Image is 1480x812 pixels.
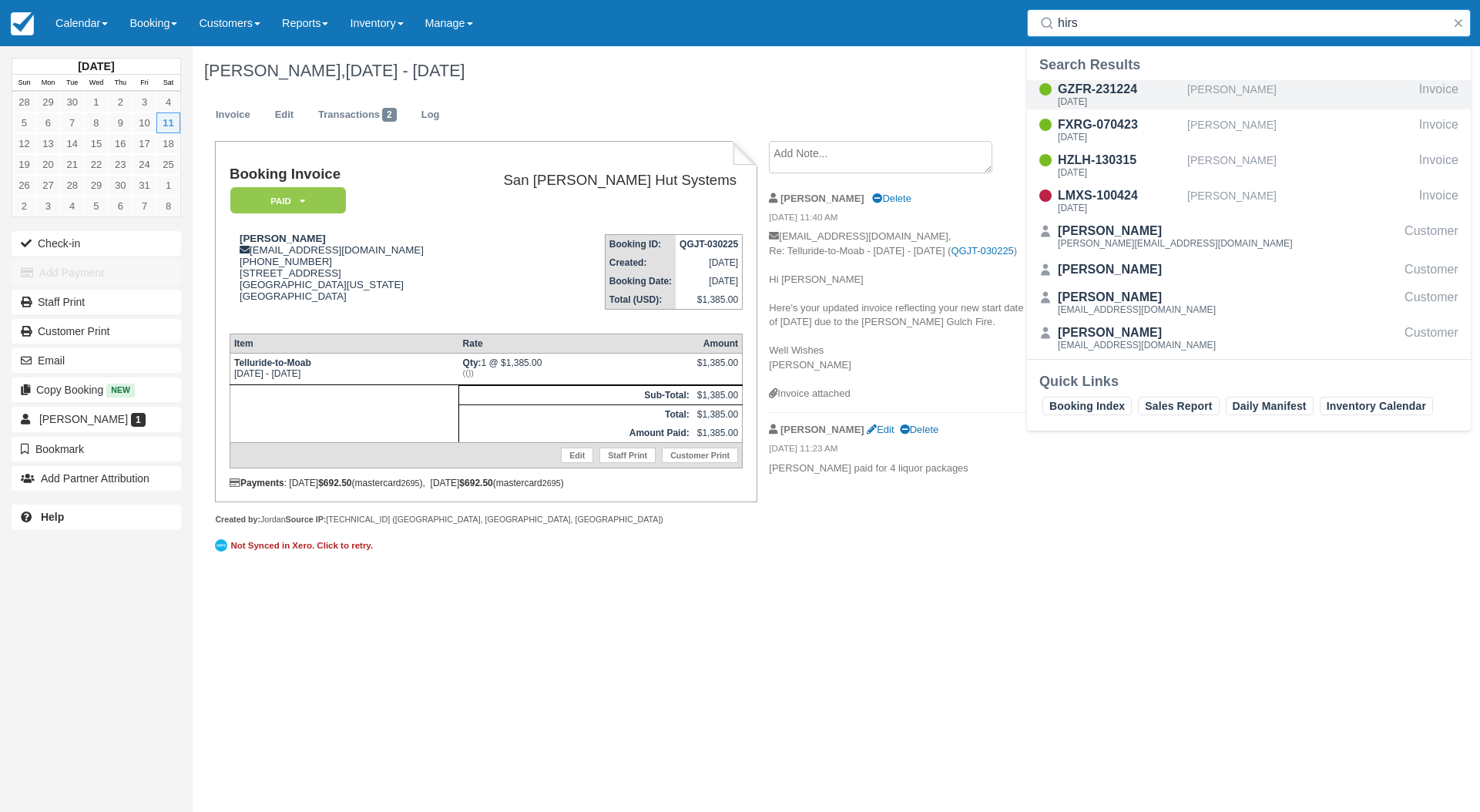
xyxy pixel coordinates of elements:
th: Sun [12,75,36,92]
div: [DATE] [1058,168,1181,177]
a: 1 [84,92,108,112]
a: Booking Index [1042,397,1132,415]
button: Bookmark [12,437,181,461]
div: [EMAIL_ADDRESS][DOMAIN_NAME] [1058,341,1216,350]
strong: $692.50 [318,478,351,488]
a: Customer Print [662,448,738,463]
button: Add Payment [12,260,181,285]
th: Tue [60,75,84,92]
div: [PERSON_NAME] [1058,260,1181,279]
a: Customer Print [12,319,181,344]
div: Invoice [1419,116,1458,145]
td: $1,385.00 [693,385,743,404]
td: [DATE] [676,272,743,290]
span: [PERSON_NAME] [39,413,128,425]
div: GZFR-231224 [1058,80,1181,99]
a: 14 [60,133,84,154]
a: 16 [109,133,133,154]
a: Sales Report [1138,397,1219,415]
em: Paid [230,187,346,214]
a: 29 [36,92,60,112]
a: Transactions2 [307,100,408,130]
td: [DATE] - [DATE] [230,353,458,384]
small: 2695 [401,478,420,488]
div: Invoice attached [769,387,1029,401]
a: 6 [109,196,133,216]
button: Check-in [12,231,181,256]
a: [PERSON_NAME][EMAIL_ADDRESS][DOMAIN_NAME]Customer [1027,324,1471,353]
img: checkfront-main-nav-mini-logo.png [11,12,34,35]
a: 28 [12,92,36,112]
a: 24 [133,154,156,175]
div: [DATE] [1058,133,1181,142]
a: 12 [12,133,36,154]
th: Total: [459,404,693,424]
a: 30 [60,92,84,112]
a: Delete [872,193,911,204]
a: 9 [109,112,133,133]
a: 31 [133,175,156,196]
div: Customer [1404,222,1458,251]
div: Customer [1404,288,1458,317]
a: Invoice [204,100,262,130]
a: 15 [84,133,108,154]
strong: Payments [230,478,284,488]
button: Email [12,348,181,373]
a: FXRG-070423[DATE][PERSON_NAME]Invoice [1027,116,1471,145]
a: [PERSON_NAME] 1 [12,407,181,431]
th: Booking Date: [605,272,676,290]
div: LMXS-100424 [1058,186,1181,205]
th: Thu [109,75,133,92]
a: Not Synced in Xero. Click to retry. [215,537,377,554]
a: [PERSON_NAME][PERSON_NAME][EMAIL_ADDRESS][DOMAIN_NAME]Customer [1027,222,1471,251]
a: Paid [230,186,341,215]
div: HZLH-130315 [1058,151,1181,169]
a: Edit [561,448,593,463]
a: 28 [60,175,84,196]
a: Help [12,505,181,529]
div: [DATE] [1058,97,1181,106]
div: [PERSON_NAME][EMAIL_ADDRESS][DOMAIN_NAME] [1058,239,1293,248]
a: 21 [60,154,84,175]
a: 10 [133,112,156,133]
h1: Booking Invoice [230,166,456,183]
th: Created: [605,253,676,272]
div: [PERSON_NAME] [1058,222,1293,240]
th: Sat [156,75,180,92]
a: 29 [84,175,108,196]
strong: [PERSON_NAME] [780,193,864,204]
strong: Qty [463,357,482,368]
span: [DATE] - [DATE] [345,61,465,80]
a: [PERSON_NAME][EMAIL_ADDRESS][DOMAIN_NAME]Customer [1027,288,1471,317]
a: Log [410,100,451,130]
div: [PERSON_NAME] [1187,186,1413,216]
input: Search ( / ) [1058,9,1446,37]
a: Daily Manifest [1226,397,1314,415]
div: $1,385.00 [697,357,738,381]
small: 2695 [542,478,561,488]
button: Copy Booking New [12,377,181,402]
a: 26 [12,175,36,196]
div: [PERSON_NAME] [1187,151,1413,180]
th: Amount [693,334,743,353]
th: Sub-Total: [459,385,693,404]
a: 3 [36,196,60,216]
th: Item [230,334,458,353]
button: Add Partner Attribution [12,466,181,491]
a: 18 [156,133,180,154]
div: Invoice [1419,186,1458,216]
a: 7 [60,112,84,133]
a: [PERSON_NAME]Customer [1027,257,1471,282]
th: Fri [133,75,156,92]
div: [PERSON_NAME] [1187,116,1413,145]
h2: San [PERSON_NAME] Hut Systems [462,173,737,189]
h1: [PERSON_NAME], [204,62,1291,80]
span: 2 [382,108,397,122]
a: 17 [133,133,156,154]
span: 1 [131,413,146,427]
div: Customer [1404,324,1458,353]
div: : [DATE] (mastercard ), [DATE] (mastercard ) [230,478,743,488]
div: [PERSON_NAME] [1187,80,1413,109]
th: Booking ID: [605,235,676,254]
div: Invoice [1419,151,1458,180]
